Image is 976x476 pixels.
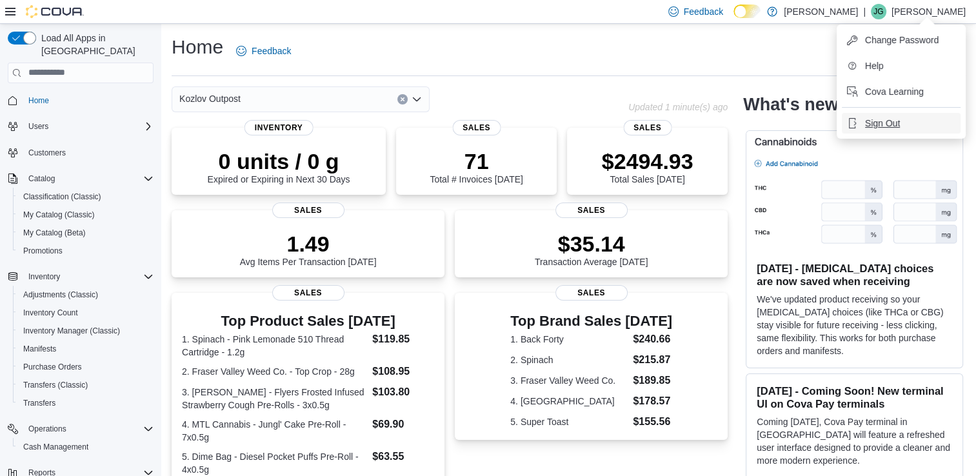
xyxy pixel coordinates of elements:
span: Inventory [28,272,60,282]
a: My Catalog (Classic) [18,207,100,223]
dd: $189.85 [633,373,672,388]
span: Transfers (Classic) [18,377,154,393]
button: Purchase Orders [13,358,159,376]
h3: [DATE] - [MEDICAL_DATA] choices are now saved when receiving [757,262,952,288]
span: Sales [623,120,672,135]
dd: $178.57 [633,393,672,409]
dt: 2. Fraser Valley Weed Co. - Top Crop - 28g [182,365,367,378]
button: Operations [3,420,159,438]
a: Purchase Orders [18,359,87,375]
span: Inventory [23,269,154,284]
dd: $108.95 [372,364,434,379]
div: Transaction Average [DATE] [535,231,648,267]
span: Adjustments (Classic) [23,290,98,300]
span: Operations [28,424,66,434]
span: Users [23,119,154,134]
span: Inventory Manager (Classic) [23,326,120,336]
h3: [DATE] - Coming Soon! New terminal UI on Cova Pay terminals [757,384,952,410]
a: Promotions [18,243,68,259]
a: Customers [23,145,71,161]
span: Sales [555,285,628,301]
button: Promotions [13,242,159,260]
p: 0 units / 0 g [208,148,350,174]
button: My Catalog (Beta) [13,224,159,242]
p: Updated 1 minute(s) ago [628,102,728,112]
a: Inventory Manager (Classic) [18,323,125,339]
p: 71 [430,148,523,174]
p: | [863,4,866,19]
p: $35.14 [535,231,648,257]
dt: 3. Fraser Valley Weed Co. [510,374,628,387]
button: Help [842,55,961,76]
span: Feedback [252,45,291,57]
button: Inventory Manager (Classic) [13,322,159,340]
span: My Catalog (Classic) [23,210,95,220]
span: Customers [28,148,66,158]
span: Users [28,121,48,132]
a: My Catalog (Beta) [18,225,91,241]
dt: 1. Back Forty [510,333,628,346]
dd: $119.85 [372,332,434,347]
a: Transfers [18,395,61,411]
span: My Catalog (Beta) [23,228,86,238]
dd: $63.55 [372,449,434,464]
span: Inventory Count [18,305,154,321]
span: Transfers [23,398,55,408]
dt: 1. Spinach - Pink Lemonade 510 Thread Cartridge - 1.2g [182,333,367,359]
span: Transfers [18,395,154,411]
button: Open list of options [412,94,422,104]
span: JG [873,4,883,19]
span: Sign Out [865,117,900,130]
button: Adjustments (Classic) [13,286,159,304]
button: Home [3,91,159,110]
p: $2494.93 [602,148,693,174]
dt: 4. [GEOGRAPHIC_DATA] [510,395,628,408]
div: Jenn Gagne [871,4,886,19]
dt: 2. Spinach [510,353,628,366]
button: Classification (Classic) [13,188,159,206]
button: Catalog [3,170,159,188]
span: Sales [555,203,628,218]
a: Manifests [18,341,61,357]
span: Sales [272,285,344,301]
p: 1.49 [240,231,377,257]
dd: $215.87 [633,352,672,368]
span: Adjustments (Classic) [18,287,154,302]
span: Inventory Count [23,308,78,318]
dt: 4. MTL Cannabis - Jungl' Cake Pre-Roll - 7x0.5g [182,418,367,444]
dd: $103.80 [372,384,434,400]
span: Cash Management [18,439,154,455]
a: Adjustments (Classic) [18,287,103,302]
button: Clear input [397,94,408,104]
span: My Catalog (Classic) [18,207,154,223]
h3: Top Brand Sales [DATE] [510,313,672,329]
button: Operations [23,421,72,437]
h1: Home [172,34,223,60]
dd: $69.90 [372,417,434,432]
div: Expired or Expiring in Next 30 Days [208,148,350,184]
button: Customers [3,143,159,162]
span: Home [28,95,49,106]
span: Manifests [18,341,154,357]
dt: 3. [PERSON_NAME] - Flyers Frosted Infused Strawberry Cough Pre-Rolls - 3x0.5g [182,386,367,412]
button: Change Password [842,30,961,50]
span: Customers [23,144,154,161]
span: My Catalog (Beta) [18,225,154,241]
dd: $155.56 [633,414,672,430]
span: Cash Management [23,442,88,452]
div: Avg Items Per Transaction [DATE] [240,231,377,267]
span: Promotions [23,246,63,256]
a: Cash Management [18,439,94,455]
span: Change Password [865,34,939,46]
span: Classification (Classic) [23,192,101,202]
span: Catalog [28,174,55,184]
button: Cash Management [13,438,159,456]
dd: $240.66 [633,332,672,347]
button: Users [23,119,54,134]
button: Manifests [13,340,159,358]
p: [PERSON_NAME] [784,4,858,19]
h3: Top Product Sales [DATE] [182,313,434,329]
p: Coming [DATE], Cova Pay terminal in [GEOGRAPHIC_DATA] will feature a refreshed user interface des... [757,415,952,467]
dt: 5. Super Toast [510,415,628,428]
